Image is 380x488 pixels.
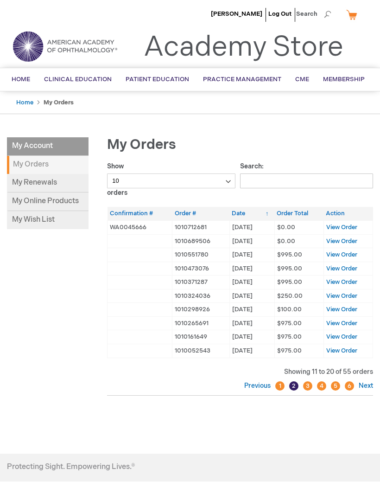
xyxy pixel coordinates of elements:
td: 1010551780 [172,248,229,262]
a: View Order [326,265,357,272]
span: Search [296,5,331,23]
span: Home [12,76,30,83]
a: View Order [326,333,357,340]
h4: Protecting Sight. Empowering Lives.® [7,463,135,471]
span: $975.00 [277,347,302,354]
a: 3 [303,381,312,391]
a: View Order [326,278,357,286]
input: Search: [240,173,373,188]
td: 1010371287 [172,276,229,289]
a: View Order [326,238,357,245]
a: Previous [244,382,273,390]
span: $250.00 [277,292,303,300]
a: [PERSON_NAME] [211,10,262,18]
a: 2 [289,381,298,391]
span: $995.00 [277,251,302,258]
td: 1010712681 [172,220,229,234]
td: [DATE] [229,303,274,317]
a: 5 [331,381,340,391]
td: 1010324036 [172,289,229,303]
a: 4 [317,381,326,391]
a: My Online Products [7,193,89,211]
label: Search: [240,162,373,185]
a: 1 [275,381,285,391]
span: $995.00 [277,278,302,286]
td: [DATE] [229,330,274,344]
a: My Renewals [7,174,89,193]
td: [DATE] [229,220,274,234]
a: My Wish List [7,211,89,229]
span: CME [295,76,309,83]
td: [DATE] [229,234,274,248]
span: $975.00 [277,320,302,327]
td: [DATE] [229,262,274,276]
label: Show orders [107,162,235,197]
th: Confirmation #: activate to sort column ascending [108,207,172,220]
td: [DATE] [229,248,274,262]
td: [DATE] [229,276,274,289]
td: 1010052543 [172,344,229,358]
a: View Order [326,306,357,313]
span: $975.00 [277,333,302,340]
span: Membership [323,76,365,83]
td: 1010161649 [172,330,229,344]
td: 1010265691 [172,316,229,330]
a: View Order [326,320,357,327]
span: $100.00 [277,306,302,313]
td: 1010298926 [172,303,229,317]
th: Order #: activate to sort column ascending [172,207,229,220]
a: View Order [326,224,357,231]
a: Log Out [268,10,291,18]
a: View Order [326,251,357,258]
strong: My Orders [44,99,74,106]
a: View Order [326,347,357,354]
td: [DATE] [229,316,274,330]
td: WA0045666 [108,220,172,234]
span: $995.00 [277,265,302,272]
span: $0.00 [277,224,295,231]
th: Action: activate to sort column ascending [323,207,373,220]
strong: My Orders [7,156,89,174]
th: Date: activate to sort column ascending [229,207,274,220]
td: [DATE] [229,344,274,358]
td: [DATE] [229,289,274,303]
select: Showorders [107,173,235,188]
a: View Order [326,292,357,300]
a: Academy Store [144,31,343,64]
span: My Orders [107,136,176,153]
a: Next [356,382,373,390]
a: Home [16,99,33,106]
span: $0.00 [277,238,295,245]
th: Order Total: activate to sort column ascending [274,207,323,220]
td: 1010689506 [172,234,229,248]
div: Showing 11 to 20 of 55 orders [107,367,373,377]
td: 1010473076 [172,262,229,276]
a: 6 [345,381,354,391]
